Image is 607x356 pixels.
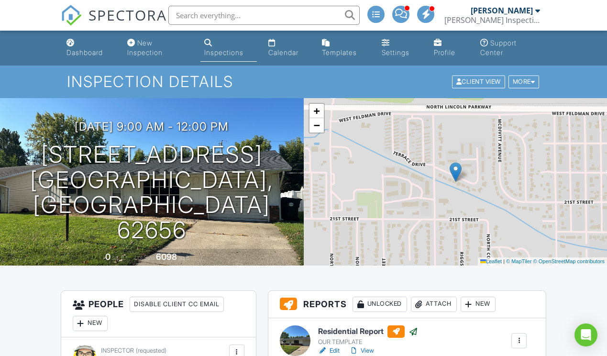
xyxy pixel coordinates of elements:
a: Client View [451,78,508,85]
div: OUR TEMPLATE [318,338,418,346]
h6: Residential Report [318,325,418,338]
span: sq.ft. [178,254,190,261]
div: Templates [322,48,357,56]
div: New [73,316,108,331]
a: Leaflet [480,258,502,264]
div: 6098 [156,252,177,262]
div: Client View [452,76,505,89]
span: SPECTORA [88,5,167,25]
a: Zoom in [309,104,324,118]
div: Disable Client CC Email [130,297,224,312]
a: Edit [318,346,340,356]
a: Support Center [476,34,544,62]
div: Calendar [268,48,298,56]
span: sq. ft. [112,254,125,261]
span: Lot Size [134,254,155,261]
a: Dashboard [63,34,116,62]
div: Profile [434,48,455,56]
div: Settings [382,48,409,56]
a: Settings [378,34,423,62]
span: | [503,258,505,264]
div: Open Intercom Messenger [574,323,597,346]
div: Attach [411,297,457,312]
span: Inspector [101,347,134,354]
h1: [STREET_ADDRESS] [GEOGRAPHIC_DATA], [GEOGRAPHIC_DATA] 62656 [15,142,288,243]
a: Residential Report OUR TEMPLATE [318,325,418,346]
div: [PERSON_NAME] [471,6,533,15]
a: Profile [430,34,469,62]
div: More [508,76,540,89]
div: Dashboard [66,48,103,56]
a: © MapTiler [506,258,532,264]
span: − [313,119,320,131]
h3: People [61,291,256,337]
h1: Inspection Details [67,73,541,90]
h3: [DATE] 9:00 am - 12:00 pm [75,120,229,133]
div: New Inspection [127,39,163,56]
img: Marker [450,162,462,182]
a: SPECTORA [61,13,167,33]
span: + [313,105,320,117]
img: The Best Home Inspection Software - Spectora [61,5,82,26]
a: New Inspection [123,34,193,62]
input: Search everything... [168,6,360,25]
a: Zoom out [309,118,324,133]
div: Inspections [204,48,243,56]
a: View [349,346,374,356]
div: 0 [105,252,110,262]
a: Calendar [265,34,311,62]
div: Support Center [480,39,517,56]
a: © OpenStreetMap contributors [533,258,605,264]
div: Unlocked [353,297,407,312]
div: New [461,297,496,312]
a: Inspections [200,34,256,62]
div: SEGO Inspections Inc. [444,15,540,25]
h3: Reports [268,291,546,318]
span: (requested) [136,347,166,354]
a: Templates [318,34,370,62]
